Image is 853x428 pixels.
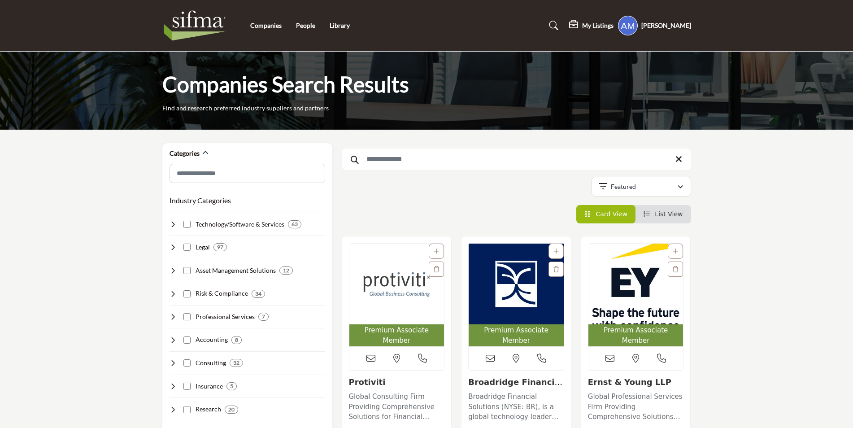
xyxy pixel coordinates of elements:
[588,392,684,422] p: Global Professional Services Firm Providing Comprehensive Solutions for Financial Institutions Fr...
[641,21,691,30] h5: [PERSON_NAME]
[553,248,559,255] a: Add To List
[468,377,564,387] h3: Broadridge Financial Solutions, Inc.
[170,149,200,158] h2: Categories
[196,358,226,367] h4: Consulting: Providing strategic, operational, and technical consulting services to securities ind...
[351,325,443,345] span: Premium Associate Member
[469,244,564,324] img: Broadridge Financial Solutions, Inc.
[582,22,614,30] h5: My Listings
[258,313,269,321] div: 7 Results For Professional Services
[196,382,223,391] h4: Insurance: Offering insurance solutions to protect securities industry firms from various risks.
[230,359,243,367] div: 32 Results For Consulting
[296,22,315,29] a: People
[470,325,562,345] span: Premium Associate Member
[196,405,221,414] h4: Research: Conducting market, financial, economic, and industry research for securities industry p...
[183,221,191,228] input: Select Technology/Software & Services checkbox
[252,290,265,298] div: 34 Results For Risk & Compliance
[279,266,293,275] div: 12 Results For Asset Management Solutions
[183,267,191,274] input: Select Asset Management Solutions checkbox
[183,359,191,367] input: Select Consulting checkbox
[288,220,301,228] div: 63 Results For Technology/Software & Services
[183,313,191,320] input: Select Professional Services checkbox
[349,244,444,324] img: Protiviti
[584,210,627,218] a: View Card
[618,16,638,35] button: Show hide supplier dropdown
[349,244,444,346] a: Open Listing in new tab
[434,248,439,255] a: Add To List
[569,20,614,31] div: My Listings
[655,210,683,218] span: List View
[283,267,289,274] b: 12
[342,148,691,170] input: Search Keyword
[162,104,329,113] p: Find and research preferred industry suppliers and partners
[225,406,238,414] div: 20 Results For Research
[196,243,210,252] h4: Legal: Providing legal advice, compliance support, and litigation services to securities industry...
[250,22,282,29] a: Companies
[235,337,238,343] b: 8
[673,248,678,255] a: Add To List
[196,220,284,229] h4: Technology/Software & Services: Developing and implementing technology solutions to support secur...
[162,70,409,98] h1: Companies Search Results
[592,177,691,197] button: Featured
[590,325,682,345] span: Premium Associate Member
[262,314,265,320] b: 7
[183,336,191,344] input: Select Accounting checkbox
[588,377,684,387] h3: Ernst & Young LLP
[162,8,232,44] img: Site Logo
[588,244,683,346] a: Open Listing in new tab
[228,406,235,413] b: 20
[233,360,239,366] b: 32
[635,205,691,223] li: List View
[196,312,255,321] h4: Professional Services: Delivering staffing, training, and outsourcing services to support securit...
[170,195,231,206] button: Industry Categories
[588,244,683,324] img: Ernst & Young LLP
[226,382,237,390] div: 5 Results For Insurance
[540,18,564,33] a: Search
[183,383,191,390] input: Select Insurance checkbox
[183,290,191,297] input: Select Risk & Compliance checkbox
[183,244,191,251] input: Select Legal checkbox
[468,377,562,397] a: Broadridge Financial...
[468,389,564,422] a: Broadridge Financial Solutions (NYSE: BR), is a global technology leader with the trusted experti...
[588,389,684,422] a: Global Professional Services Firm Providing Comprehensive Solutions for Financial Institutions Fr...
[349,377,445,387] h3: Protiviti
[469,244,564,346] a: Open Listing in new tab
[217,244,223,250] b: 97
[170,164,325,183] input: Search Category
[644,210,683,218] a: View List
[611,182,636,191] p: Featured
[349,392,445,422] p: Global Consulting Firm Providing Comprehensive Solutions for Financial Institutions Protiviti pro...
[588,377,671,387] a: Ernst & Young LLP
[255,291,261,297] b: 34
[349,389,445,422] a: Global Consulting Firm Providing Comprehensive Solutions for Financial Institutions Protiviti pro...
[596,210,627,218] span: Card View
[231,336,242,344] div: 8 Results For Accounting
[330,22,350,29] a: Library
[213,243,227,251] div: 97 Results For Legal
[349,377,386,387] a: Protiviti
[292,221,298,227] b: 63
[183,406,191,413] input: Select Research checkbox
[196,289,248,298] h4: Risk & Compliance: Helping securities industry firms manage risk, ensure compliance, and prevent ...
[230,383,233,389] b: 5
[196,266,276,275] h4: Asset Management Solutions: Offering investment strategies, portfolio management, and performance...
[196,335,228,344] h4: Accounting: Providing financial reporting, auditing, tax, and advisory services to securities ind...
[576,205,635,223] li: Card View
[468,392,564,422] p: Broadridge Financial Solutions (NYSE: BR), is a global technology leader with the trusted experti...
